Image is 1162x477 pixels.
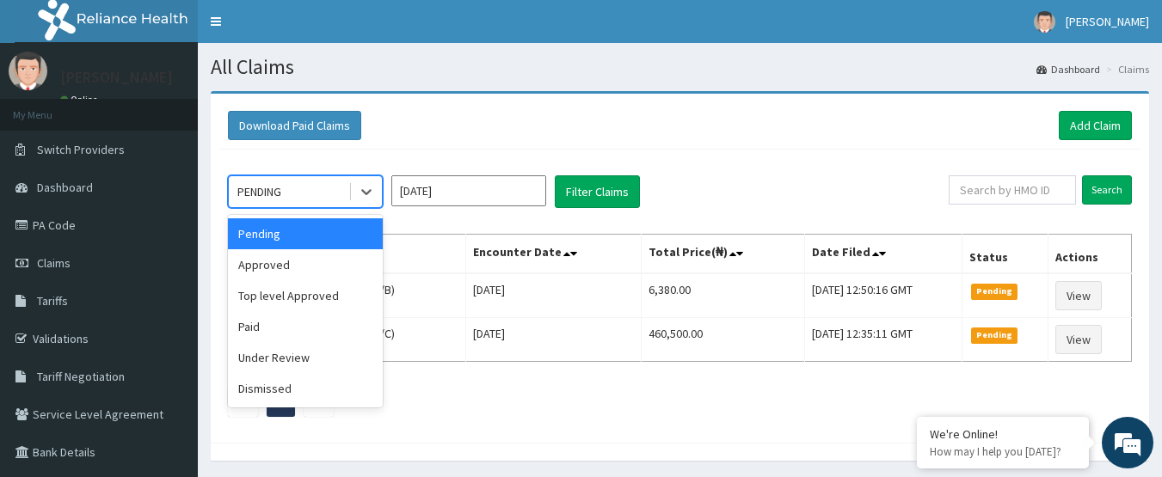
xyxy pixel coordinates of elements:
[1055,281,1102,310] a: View
[465,273,642,318] td: [DATE]
[465,318,642,362] td: [DATE]
[1048,235,1132,274] th: Actions
[1082,175,1132,205] input: Search
[60,94,101,106] a: Online
[930,444,1076,459] p: How may I help you today?
[1055,325,1102,354] a: View
[37,293,68,309] span: Tariffs
[228,249,383,280] div: Approved
[37,369,125,384] span: Tariff Negotiation
[971,327,1018,343] span: Pending
[555,175,640,208] button: Filter Claims
[1066,14,1149,29] span: [PERSON_NAME]
[9,52,47,90] img: User Image
[37,180,93,195] span: Dashboard
[804,273,962,318] td: [DATE] 12:50:16 GMT
[1034,11,1055,33] img: User Image
[642,318,805,362] td: 460,500.00
[949,175,1076,205] input: Search by HMO ID
[465,235,642,274] th: Encounter Date
[228,311,383,342] div: Paid
[37,142,125,157] span: Switch Providers
[211,56,1149,78] h1: All Claims
[642,235,805,274] th: Total Price(₦)
[228,111,361,140] button: Download Paid Claims
[930,426,1076,442] div: We're Online!
[228,342,383,373] div: Under Review
[804,318,962,362] td: [DATE] 12:35:11 GMT
[971,284,1018,299] span: Pending
[228,218,383,249] div: Pending
[37,255,71,271] span: Claims
[1036,62,1100,76] a: Dashboard
[391,175,546,206] input: Select Month and Year
[237,183,281,200] div: PENDING
[642,273,805,318] td: 6,380.00
[1102,62,1149,76] li: Claims
[1059,111,1132,140] a: Add Claim
[804,235,962,274] th: Date Filed
[962,235,1048,274] th: Status
[228,373,383,404] div: Dismissed
[60,70,173,85] p: [PERSON_NAME]
[228,280,383,311] div: Top level Approved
